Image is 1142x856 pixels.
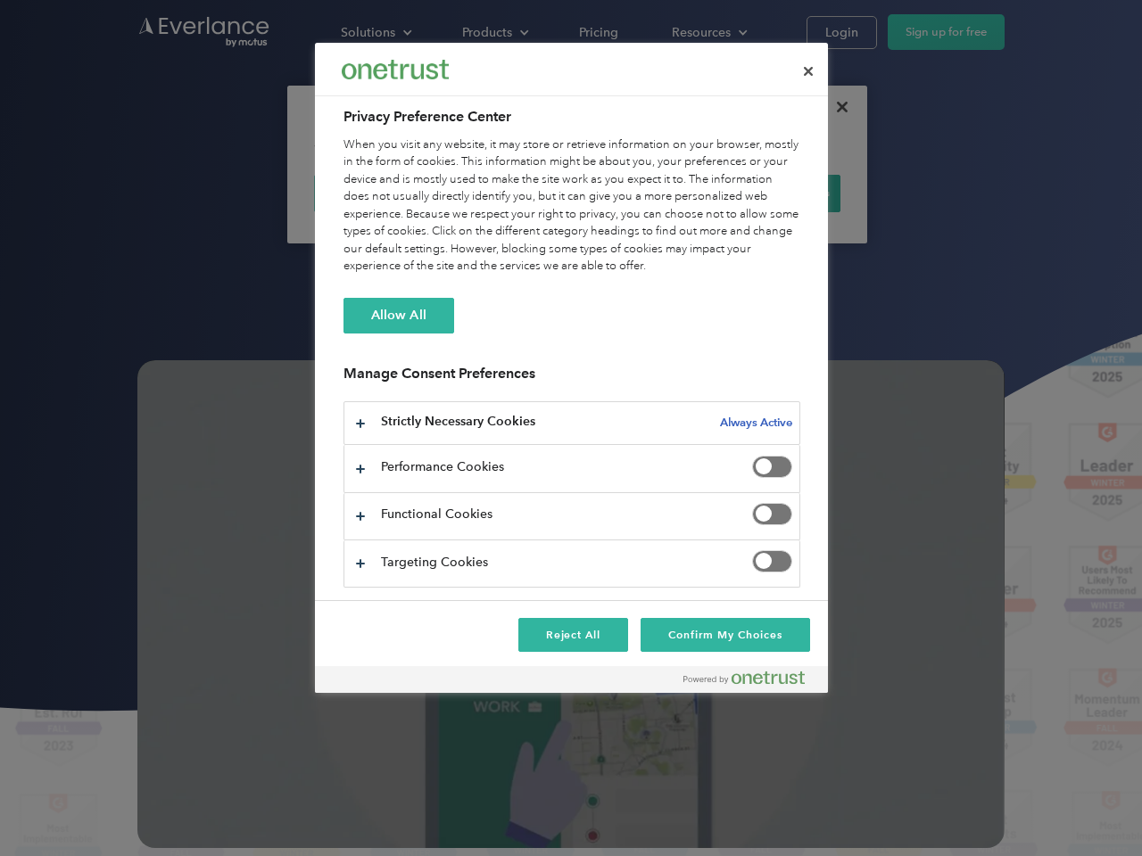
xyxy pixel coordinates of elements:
[342,60,449,78] img: Everlance
[131,106,221,144] input: Submit
[343,136,800,276] div: When you visit any website, it may store or retrieve information on your browser, mostly in the f...
[641,618,809,652] button: Confirm My Choices
[683,671,805,685] img: Powered by OneTrust Opens in a new Tab
[343,298,454,333] button: Allow All
[343,106,800,128] h2: Privacy Preference Center
[343,365,800,392] h3: Manage Consent Preferences
[518,618,629,652] button: Reject All
[315,43,828,693] div: Privacy Preference Center
[683,671,819,693] a: Powered by OneTrust Opens in a new Tab
[315,43,828,693] div: Preference center
[342,52,449,87] div: Everlance
[789,52,828,91] button: Close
